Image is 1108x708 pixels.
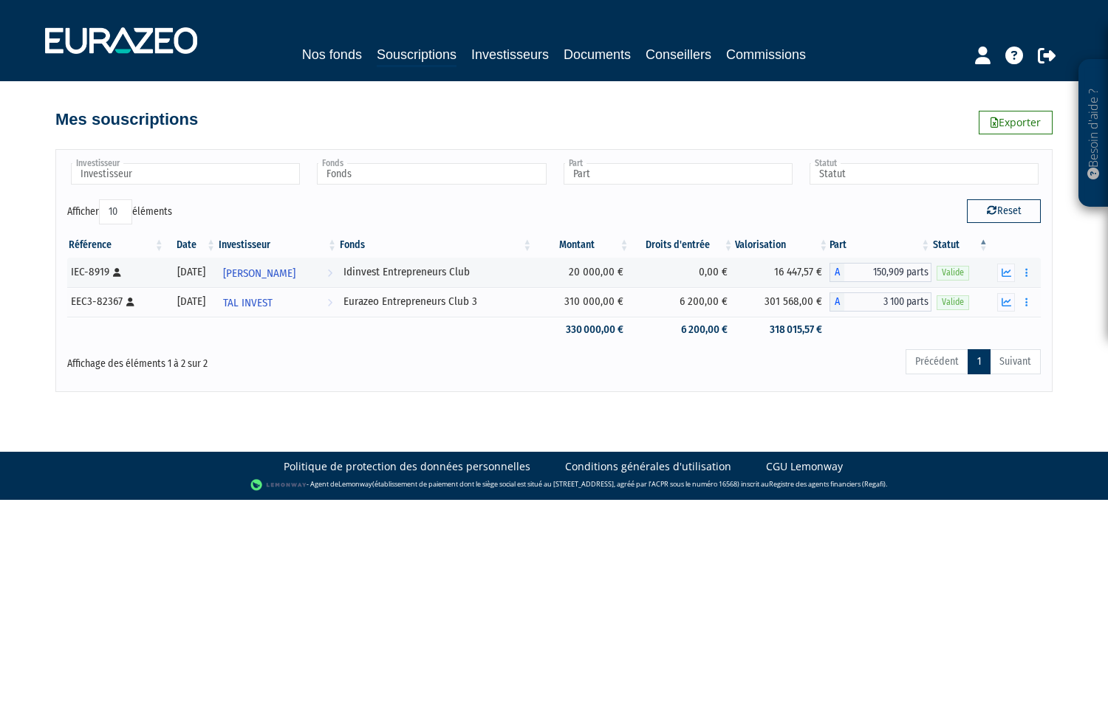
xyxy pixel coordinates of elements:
span: 3 100 parts [844,292,931,312]
a: Commissions [726,44,806,65]
a: Conseillers [646,44,711,65]
label: Afficher éléments [67,199,172,224]
td: 301 568,00 € [735,287,830,317]
a: Politique de protection des données personnelles [284,459,530,474]
th: Droits d'entrée: activer pour trier la colonne par ordre croissant [631,233,735,258]
div: Eurazeo Entrepreneurs Club 3 [343,294,528,309]
td: 20 000,00 € [533,258,630,287]
p: Besoin d'aide ? [1085,67,1102,200]
a: TAL INVEST [217,287,338,317]
th: Fonds: activer pour trier la colonne par ordre croissant [338,233,533,258]
a: Nos fonds [302,44,362,65]
span: [PERSON_NAME] [223,260,295,287]
a: Documents [564,44,631,65]
div: [DATE] [171,264,212,280]
i: [Français] Personne physique [113,268,121,277]
span: Valide [937,266,969,280]
a: Registre des agents financiers (Regafi) [769,479,886,489]
a: Souscriptions [377,44,456,67]
td: 6 200,00 € [631,287,735,317]
div: IEC-8919 [71,264,160,280]
th: Part: activer pour trier la colonne par ordre croissant [830,233,931,258]
a: Investisseurs [471,44,549,65]
td: 0,00 € [631,258,735,287]
i: [Français] Personne physique [126,298,134,306]
div: - Agent de (établissement de paiement dont le siège social est situé au [STREET_ADDRESS], agréé p... [15,478,1093,492]
div: Idinvest Entrepreneurs Club [343,264,528,280]
div: Affichage des éléments 1 à 2 sur 2 [67,348,460,371]
img: logo-lemonway.png [250,478,307,492]
i: Voir l'investisseur [327,289,332,317]
th: Statut : activer pour trier la colonne par ordre d&eacute;croissant [931,233,990,258]
div: A - Eurazeo Entrepreneurs Club 3 [830,292,931,312]
button: Reset [967,199,1041,223]
td: 6 200,00 € [631,317,735,343]
td: 16 447,57 € [735,258,830,287]
td: 310 000,00 € [533,287,630,317]
th: Référence : activer pour trier la colonne par ordre croissant [67,233,165,258]
div: EEC3-82367 [71,294,160,309]
select: Afficheréléments [99,199,132,224]
a: 1 [968,349,991,374]
th: Investisseur: activer pour trier la colonne par ordre croissant [217,233,338,258]
a: [PERSON_NAME] [217,258,338,287]
div: A - Idinvest Entrepreneurs Club [830,263,931,282]
a: Conditions générales d'utilisation [565,459,731,474]
th: Montant: activer pour trier la colonne par ordre croissant [533,233,630,258]
img: 1732889491-logotype_eurazeo_blanc_rvb.png [45,27,197,54]
i: Voir l'investisseur [327,260,332,287]
th: Valorisation: activer pour trier la colonne par ordre croissant [735,233,830,258]
span: 150,909 parts [844,263,931,282]
span: A [830,292,844,312]
span: Valide [937,295,969,309]
a: CGU Lemonway [766,459,843,474]
span: TAL INVEST [223,289,273,317]
td: 318 015,57 € [735,317,830,343]
td: 330 000,00 € [533,317,630,343]
div: [DATE] [171,294,212,309]
th: Date: activer pour trier la colonne par ordre croissant [165,233,217,258]
a: Exporter [979,111,1053,134]
h4: Mes souscriptions [55,111,198,128]
span: A [830,263,844,282]
a: Lemonway [338,479,372,489]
